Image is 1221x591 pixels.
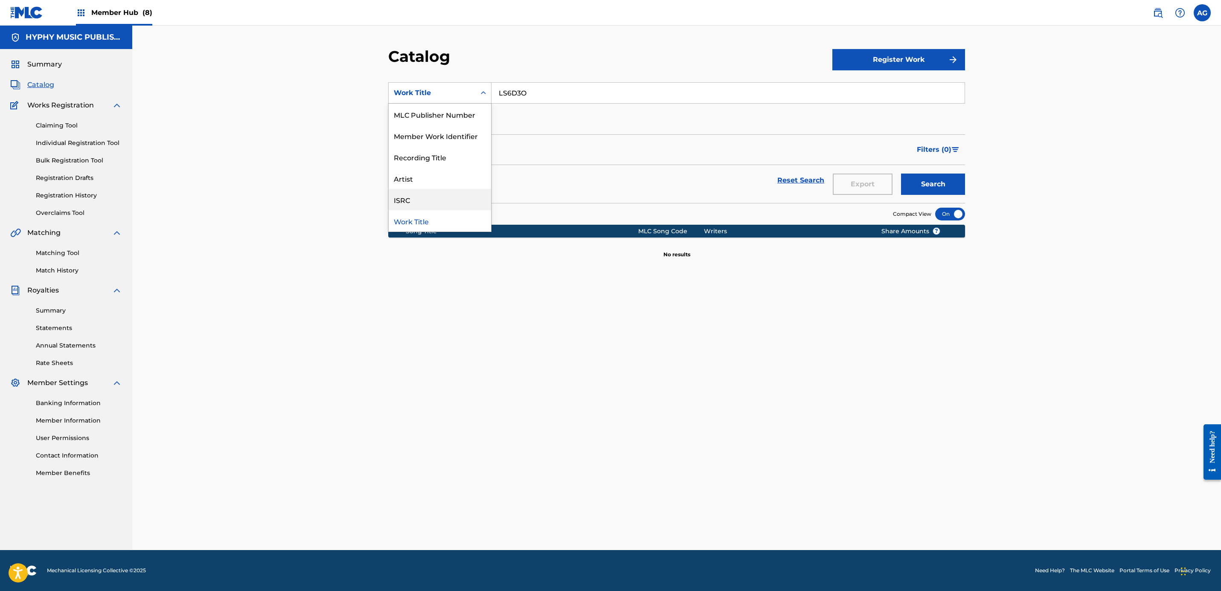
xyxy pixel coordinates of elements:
[112,378,122,388] img: expand
[91,8,152,17] span: Member Hub
[36,469,122,478] a: Member Benefits
[1174,567,1211,574] a: Privacy Policy
[142,9,152,17] span: (8)
[112,100,122,110] img: expand
[36,266,122,275] a: Match History
[10,565,37,576] img: logo
[36,121,122,130] a: Claiming Tool
[1035,567,1065,574] a: Need Help?
[406,227,638,236] div: Song Title
[36,174,122,183] a: Registration Drafts
[36,451,122,460] a: Contact Information
[47,567,146,574] span: Mechanical Licensing Collective © 2025
[388,82,965,203] form: Search Form
[10,285,20,295] img: Royalties
[881,227,940,236] span: Share Amounts
[389,104,491,125] div: MLC Publisher Number
[1194,4,1211,21] div: User Menu
[389,125,491,146] div: Member Work Identifier
[27,80,54,90] span: Catalog
[1070,567,1114,574] a: The MLC Website
[10,378,20,388] img: Member Settings
[36,359,122,368] a: Rate Sheets
[36,416,122,425] a: Member Information
[933,228,940,235] span: ?
[36,341,122,350] a: Annual Statements
[917,145,951,155] span: Filters ( 0 )
[1153,8,1163,18] img: search
[952,147,959,152] img: filter
[394,88,471,98] div: Work Title
[10,59,20,70] img: Summary
[948,55,958,65] img: f7272a7cc735f4ea7f67.svg
[10,59,62,70] a: SummarySummary
[10,80,20,90] img: Catalog
[36,209,122,217] a: Overclaims Tool
[112,228,122,238] img: expand
[389,189,491,210] div: ISRC
[1149,4,1166,21] a: Public Search
[36,191,122,200] a: Registration History
[36,156,122,165] a: Bulk Registration Tool
[36,249,122,258] a: Matching Tool
[1197,417,1221,486] iframe: Resource Center
[832,49,965,70] button: Register Work
[663,240,690,258] p: No results
[10,100,21,110] img: Works Registration
[36,434,122,443] a: User Permissions
[26,32,122,42] h5: HYPHY MUSIC PUBLISHING INC
[388,47,454,66] h2: Catalog
[27,285,59,295] span: Royalties
[27,100,94,110] span: Works Registration
[10,6,43,19] img: MLC Logo
[36,139,122,148] a: Individual Registration Tool
[704,227,868,236] div: Writers
[1178,550,1221,591] iframe: Chat Widget
[389,210,491,232] div: Work Title
[638,227,704,236] div: MLC Song Code
[389,168,491,189] div: Artist
[76,8,86,18] img: Top Rightsholders
[36,324,122,333] a: Statements
[27,59,62,70] span: Summary
[901,174,965,195] button: Search
[1119,567,1169,574] a: Portal Terms of Use
[36,306,122,315] a: Summary
[1175,8,1185,18] img: help
[893,210,931,218] span: Compact View
[1181,559,1186,584] div: Drag
[27,228,61,238] span: Matching
[912,139,965,160] button: Filters (0)
[112,285,122,295] img: expand
[389,146,491,168] div: Recording Title
[10,80,54,90] a: CatalogCatalog
[773,171,829,190] a: Reset Search
[10,32,20,43] img: Accounts
[27,378,88,388] span: Member Settings
[36,399,122,408] a: Banking Information
[1172,4,1189,21] div: Help
[10,228,21,238] img: Matching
